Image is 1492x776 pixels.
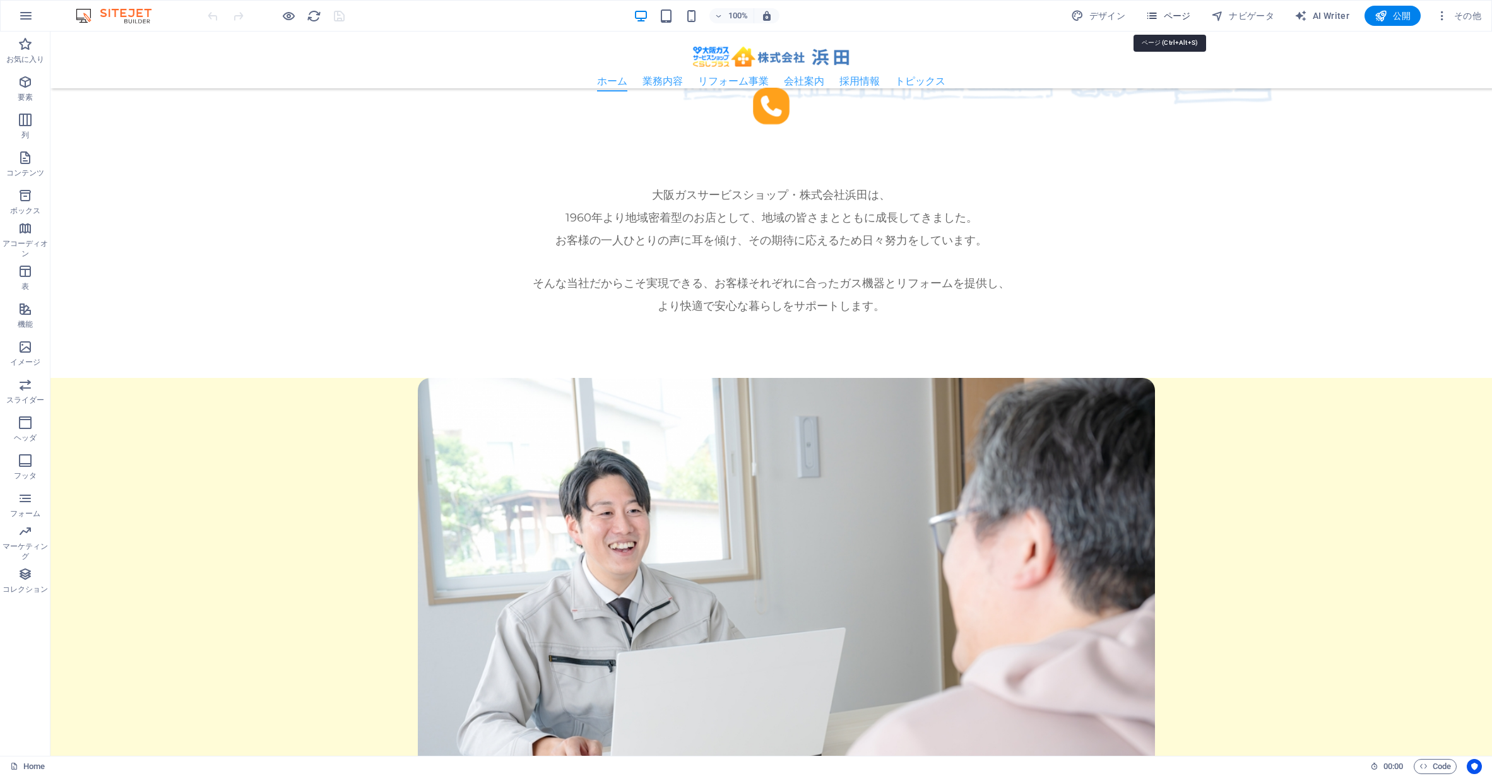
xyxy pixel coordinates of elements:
[1365,6,1421,26] button: 公開
[18,319,33,329] p: 機能
[1431,6,1486,26] button: その他
[6,54,45,64] p: お気に入り
[1206,6,1279,26] button: ナビゲータ
[21,130,29,140] p: 列
[1375,9,1411,22] span: 公開
[761,10,773,21] i: サイズ変更時に、選択した端末にあわせてズームレベルを自動調整します。
[1436,9,1481,22] span: その他
[1294,9,1349,22] span: AI Writer
[1383,759,1403,774] span: 00 00
[1066,6,1130,26] div: デザイン (Ctrl+Alt+Y)
[1140,6,1196,26] button: ページ
[1066,6,1130,26] button: デザイン
[10,206,40,216] p: ボックス
[6,168,45,178] p: コンテンツ
[21,281,29,291] p: 表
[6,395,45,405] p: スライダー
[14,471,37,481] p: フッタ
[709,8,754,23] button: 100%
[1392,761,1394,771] span: :
[728,8,749,23] h6: 100%
[1146,9,1191,22] span: ページ
[14,433,37,443] p: ヘッダ
[1211,9,1274,22] span: ナビゲータ
[10,357,40,367] p: イメージ
[1467,759,1482,774] button: Usercentrics
[18,92,33,102] p: 要素
[73,8,167,23] img: Editor Logo
[10,759,45,774] a: クリックして選択をキャンセルし、ダブルクリックしてページを開きます
[1414,759,1457,774] button: Code
[1071,9,1125,22] span: デザイン
[10,509,40,519] p: フォーム
[1370,759,1404,774] h6: セッション時間
[1419,759,1451,774] span: Code
[3,584,49,594] p: コレクション
[306,8,321,23] button: reload
[1289,6,1354,26] button: AI Writer
[281,8,296,23] button: プレビューモードを終了して編集を続けるには、ここをクリックしてください
[307,9,321,23] i: ページのリロード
